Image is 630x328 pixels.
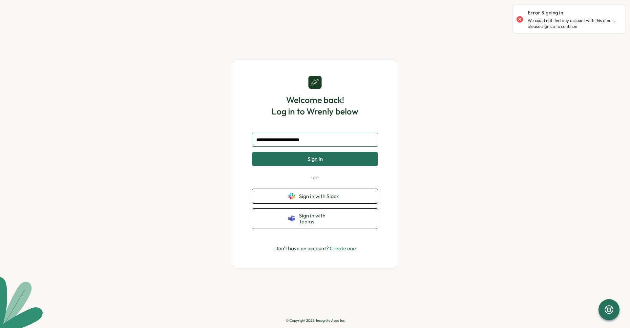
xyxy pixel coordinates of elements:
[252,189,378,203] button: Sign in with Slack
[252,174,378,181] p: -or-
[330,245,356,252] a: Create one
[299,193,342,199] span: Sign in with Slack
[528,18,618,29] p: We could not find any account with this email, please sign up to continue
[286,318,345,323] p: © Copyright 2025, Incognito Apps Inc
[299,213,342,225] span: Sign in with Teams
[307,156,323,162] span: Sign in
[252,152,378,166] button: Sign in
[528,9,563,16] p: Error Signing in
[274,244,356,253] p: Don't have an account?
[272,94,358,117] h1: Welcome back! Log in to Wrenly below
[252,209,378,229] button: Sign in with Teams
